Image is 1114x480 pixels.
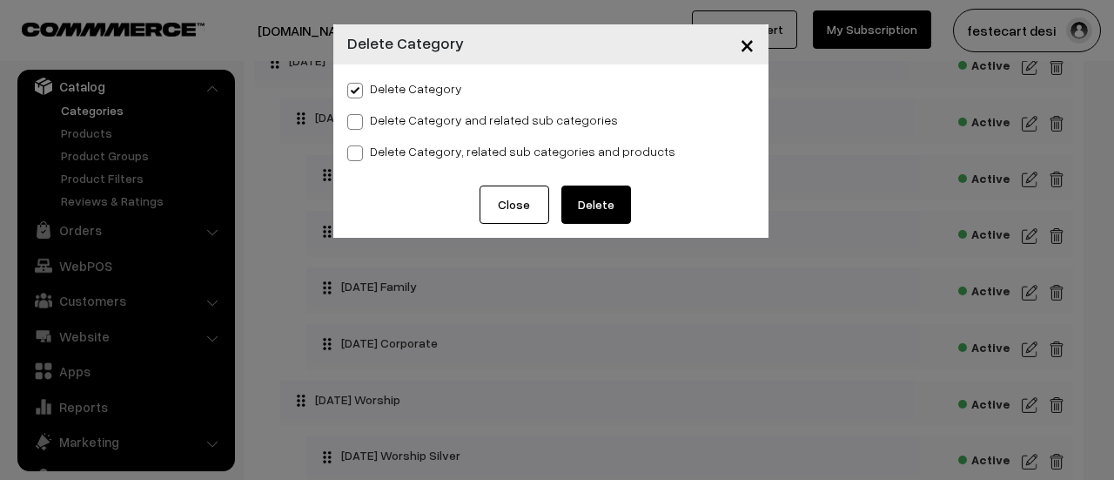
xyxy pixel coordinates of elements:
[480,186,549,224] button: Close
[726,17,768,71] button: Close
[740,28,755,60] span: ×
[561,186,631,224] button: Delete
[347,79,462,98] label: Delete Category
[347,142,675,160] label: Delete Category, related sub categories and products
[347,31,464,55] h4: Delete Category
[347,111,618,129] label: Delete Category and related sub categories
